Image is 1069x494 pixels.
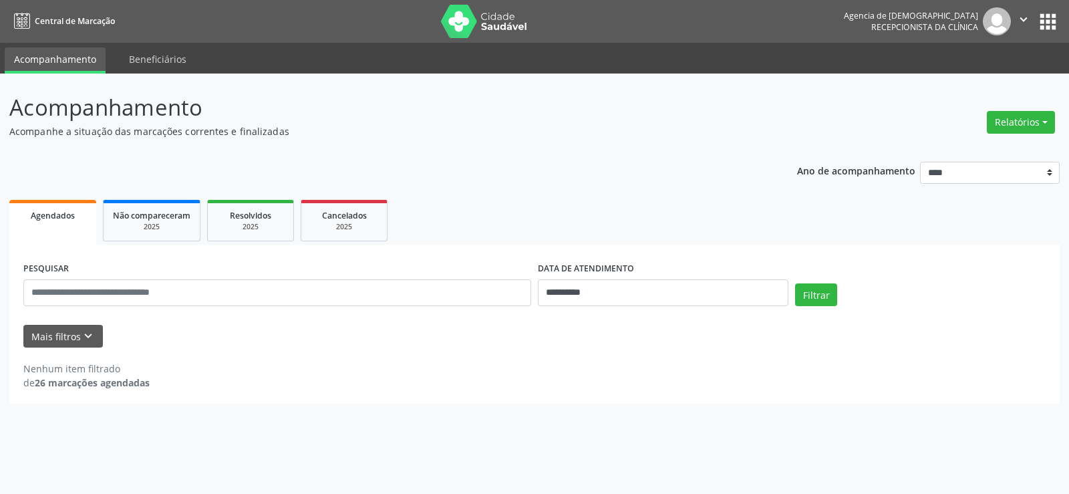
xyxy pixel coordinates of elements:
a: Central de Marcação [9,10,115,32]
div: 2025 [113,222,190,232]
a: Acompanhamento [5,47,106,74]
button: Mais filtroskeyboard_arrow_down [23,325,103,348]
button: apps [1036,10,1060,33]
span: Recepcionista da clínica [871,21,978,33]
button: Filtrar [795,283,837,306]
p: Acompanhamento [9,91,744,124]
span: Central de Marcação [35,15,115,27]
button: Relatórios [987,111,1055,134]
span: Agendados [31,210,75,221]
img: img [983,7,1011,35]
div: 2025 [311,222,377,232]
span: Cancelados [322,210,367,221]
a: Beneficiários [120,47,196,71]
label: PESQUISAR [23,259,69,279]
div: Nenhum item filtrado [23,362,150,376]
strong: 26 marcações agendadas [35,376,150,389]
div: Agencia de [DEMOGRAPHIC_DATA] [844,10,978,21]
p: Acompanhe a situação das marcações correntes e finalizadas [9,124,744,138]
i: keyboard_arrow_down [81,329,96,344]
span: Resolvidos [230,210,271,221]
button:  [1011,7,1036,35]
label: DATA DE ATENDIMENTO [538,259,634,279]
div: de [23,376,150,390]
div: 2025 [217,222,284,232]
p: Ano de acompanhamento [797,162,915,178]
i:  [1016,12,1031,27]
span: Não compareceram [113,210,190,221]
